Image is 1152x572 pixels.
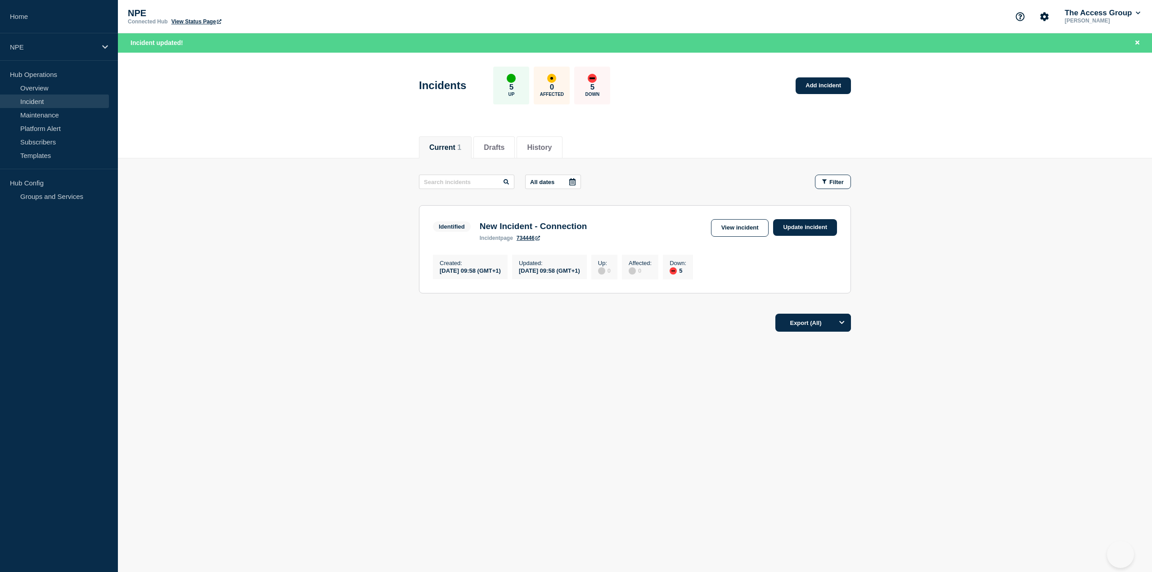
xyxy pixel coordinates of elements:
[829,179,844,185] span: Filter
[833,314,851,332] button: Options
[550,83,554,92] p: 0
[128,18,168,25] p: Connected Hub
[508,92,514,97] p: Up
[480,235,500,241] span: incident
[440,260,501,266] p: Created :
[419,79,466,92] h1: Incidents
[519,260,580,266] p: Updated :
[130,39,183,46] span: Incident updated!
[775,314,851,332] button: Export (All)
[527,144,552,152] button: History
[507,74,516,83] div: up
[1063,18,1142,24] p: [PERSON_NAME]
[670,267,677,275] div: down
[419,175,514,189] input: Search incidents
[509,83,513,92] p: 5
[629,266,652,275] div: 0
[128,8,308,18] p: NPE
[1132,38,1143,48] button: Close banner
[588,74,597,83] div: down
[480,235,513,241] p: page
[457,144,461,151] span: 1
[519,266,580,274] div: [DATE] 09:58 (GMT+1)
[598,266,611,275] div: 0
[598,260,611,266] p: Up :
[815,175,851,189] button: Filter
[796,77,851,94] a: Add incident
[585,92,600,97] p: Down
[525,175,581,189] button: All dates
[598,267,605,275] div: disabled
[480,221,587,231] h3: New Incident - Connection
[711,219,769,237] a: View incident
[1035,7,1054,26] button: Account settings
[530,179,554,185] p: All dates
[629,260,652,266] p: Affected :
[590,83,594,92] p: 5
[440,266,501,274] div: [DATE] 09:58 (GMT+1)
[517,235,540,241] a: 734446
[670,266,686,275] div: 5
[10,43,96,51] p: NPE
[629,267,636,275] div: disabled
[171,18,221,25] a: View Status Page
[547,74,556,83] div: affected
[1063,9,1142,18] button: The Access Group
[1107,541,1134,568] iframe: Help Scout Beacon - Open
[1011,7,1030,26] button: Support
[433,221,471,232] span: Identified
[429,144,461,152] button: Current 1
[484,144,504,152] button: Drafts
[773,219,837,236] a: Update incident
[670,260,686,266] p: Down :
[540,92,564,97] p: Affected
